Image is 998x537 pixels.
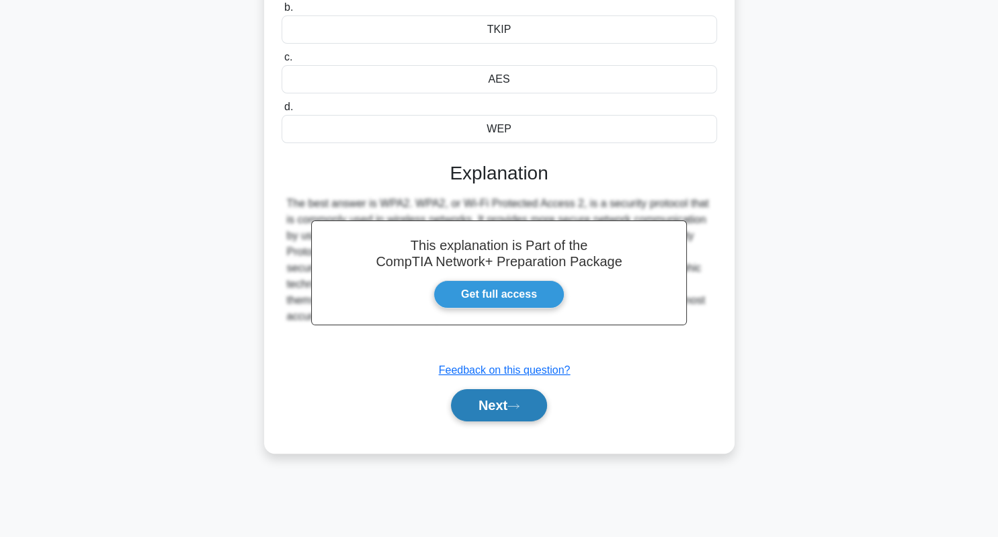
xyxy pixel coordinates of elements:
[284,101,293,112] span: d.
[282,65,717,93] div: AES
[284,1,293,13] span: b.
[439,364,571,376] a: Feedback on this question?
[290,162,709,185] h3: Explanation
[282,115,717,143] div: WEP
[282,15,717,44] div: TKIP
[451,389,547,421] button: Next
[284,51,292,63] span: c.
[287,196,712,325] div: The best answer is WPA2. WPA2, or Wi-Fi Protected Access 2, is a security protocol that is common...
[433,280,565,308] a: Get full access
